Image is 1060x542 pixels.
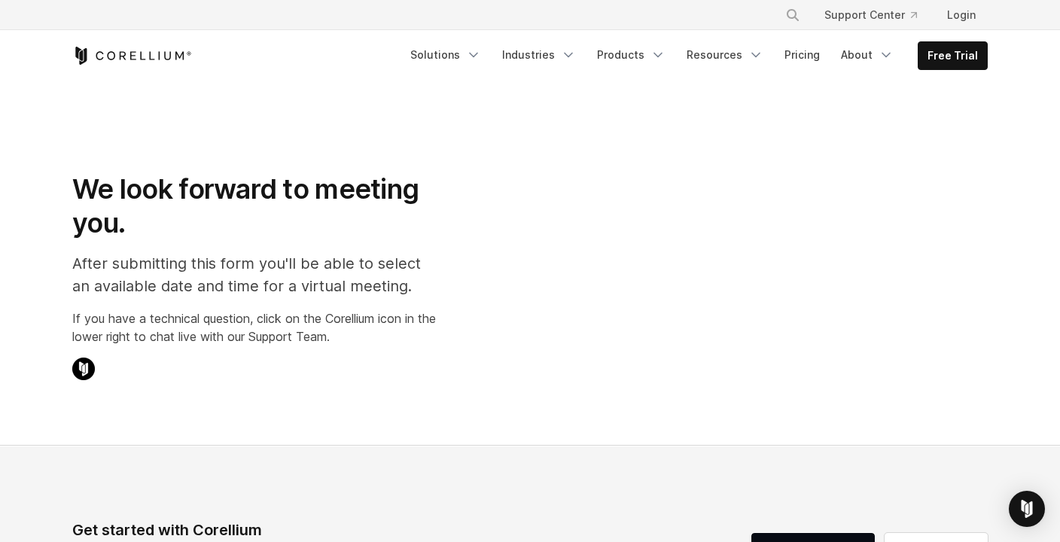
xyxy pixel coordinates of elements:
a: Products [588,41,675,69]
div: Get started with Corellium [72,519,458,541]
a: Pricing [775,41,829,69]
a: About [832,41,903,69]
div: Navigation Menu [767,2,988,29]
a: Corellium Home [72,47,192,65]
a: Industries [493,41,585,69]
a: Login [935,2,988,29]
button: Search [779,2,806,29]
p: If you have a technical question, click on the Corellium icon in the lower right to chat live wit... [72,309,436,346]
h1: We look forward to meeting you. [72,172,436,240]
div: Open Intercom Messenger [1009,491,1045,527]
a: Resources [678,41,772,69]
a: Free Trial [918,42,987,69]
a: Support Center [812,2,929,29]
img: Corellium Chat Icon [72,358,95,380]
p: After submitting this form you'll be able to select an available date and time for a virtual meet... [72,252,436,297]
div: Navigation Menu [401,41,988,70]
a: Solutions [401,41,490,69]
